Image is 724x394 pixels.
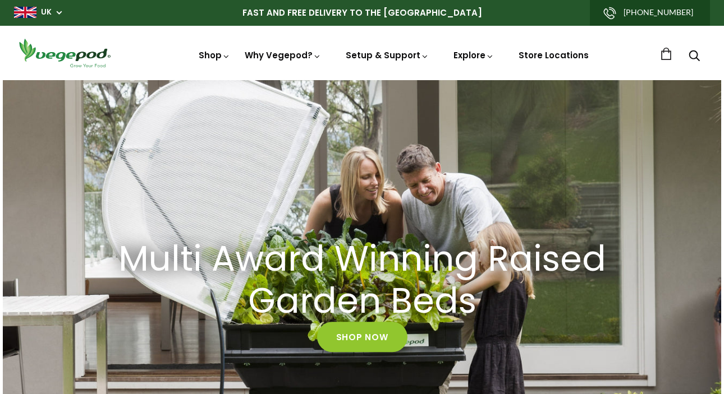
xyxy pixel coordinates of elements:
[317,322,407,353] a: Shop Now
[95,238,629,322] a: Multi Award Winning Raised Garden Beds
[346,49,429,61] a: Setup & Support
[689,51,700,63] a: Search
[109,238,615,322] h2: Multi Award Winning Raised Garden Beds
[14,7,36,18] img: gb_large.png
[14,37,115,69] img: Vegepod
[41,7,52,18] a: UK
[453,49,494,61] a: Explore
[519,49,589,61] a: Store Locations
[199,49,230,61] a: Shop
[245,49,321,61] a: Why Vegepod?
